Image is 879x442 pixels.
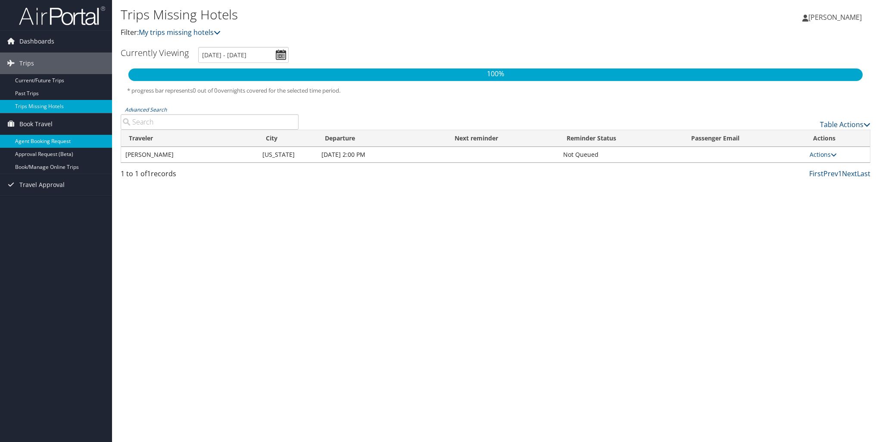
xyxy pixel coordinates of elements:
[683,130,805,147] th: Passenger Email: activate to sort column ascending
[125,106,167,113] a: Advanced Search
[842,169,857,178] a: Next
[823,169,838,178] a: Prev
[19,53,34,74] span: Trips
[121,27,620,38] p: Filter:
[121,147,258,162] td: [PERSON_NAME]
[128,68,863,80] p: 100%
[19,113,53,135] span: Book Travel
[121,114,299,130] input: Advanced Search
[447,130,559,147] th: Next reminder
[838,169,842,178] a: 1
[559,147,683,162] td: Not Queued
[317,147,447,162] td: [DATE] 2:00 PM
[317,130,447,147] th: Departure: activate to sort column descending
[559,130,683,147] th: Reminder Status
[198,47,289,63] input: [DATE] - [DATE]
[121,130,258,147] th: Traveler: activate to sort column ascending
[193,87,218,94] span: 0 out of 0
[810,150,837,159] a: Actions
[19,174,65,196] span: Travel Approval
[808,12,862,22] span: [PERSON_NAME]
[19,31,54,52] span: Dashboards
[805,130,870,147] th: Actions
[147,169,151,178] span: 1
[121,6,620,24] h1: Trips Missing Hotels
[121,168,299,183] div: 1 to 1 of records
[127,87,864,95] h5: * progress bar represents overnights covered for the selected time period.
[258,147,317,162] td: [US_STATE]
[820,120,870,129] a: Table Actions
[802,4,870,30] a: [PERSON_NAME]
[809,169,823,178] a: First
[857,169,870,178] a: Last
[258,130,317,147] th: City: activate to sort column ascending
[19,6,105,26] img: airportal-logo.png
[121,47,189,59] h3: Currently Viewing
[139,28,221,37] a: My trips missing hotels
